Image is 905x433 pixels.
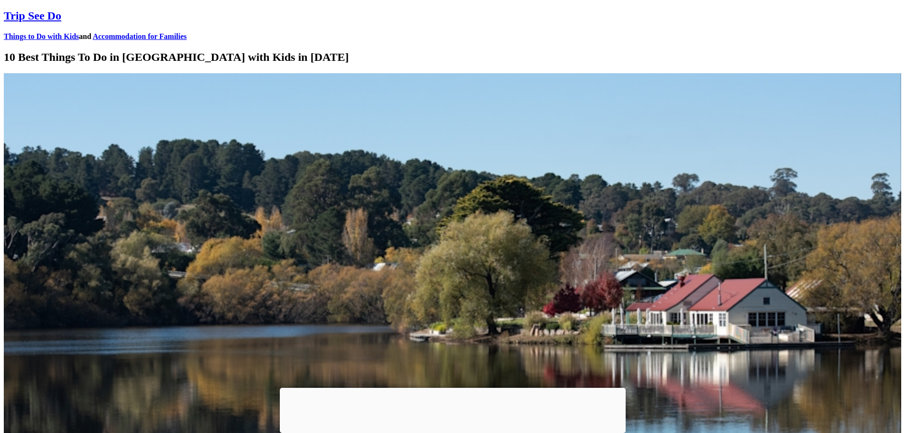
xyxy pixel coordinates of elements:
[280,388,626,431] iframe: Advertisement
[4,10,61,22] a: Trip See Do
[4,32,901,41] h4: and
[4,51,901,64] h1: 10 Best Things To Do in [GEOGRAPHIC_DATA] with Kids in [DATE]
[4,32,79,40] a: Things to Do with Kids
[93,32,187,40] a: Accommodation for Families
